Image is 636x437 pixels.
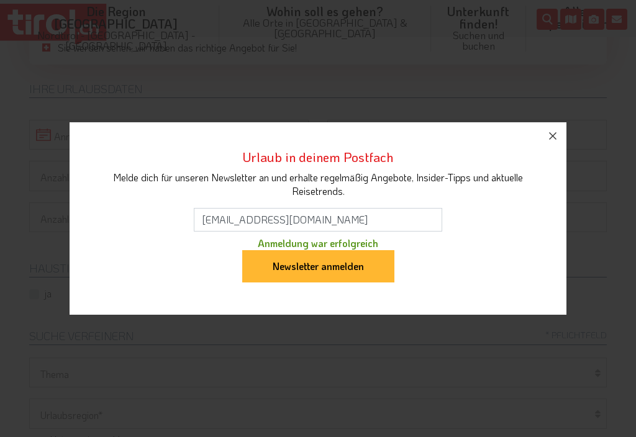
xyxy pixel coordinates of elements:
[194,208,442,232] input: Trage deine E-Mail Adresse ein
[97,150,539,164] h3: Urlaub in deinem Postfach
[97,237,539,250] div: Anmeldung war erfolgreich
[242,250,394,282] input: Newsletter anmelden
[97,171,539,199] div: Melde dich für unseren Newsletter an und erhalte regelmäßig Angebote, Insider-Tipps und aktuelle ...
[539,122,566,150] button: Close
